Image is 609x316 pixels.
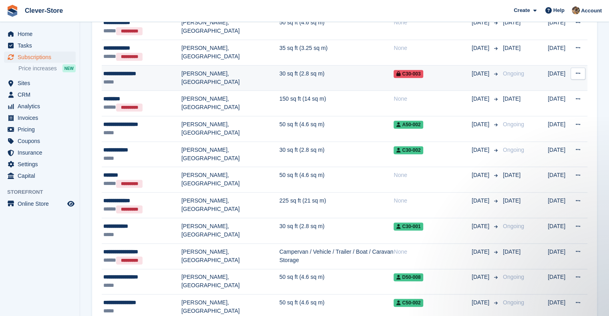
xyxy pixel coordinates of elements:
div: None [394,171,471,179]
span: [DATE] [472,171,491,179]
span: [DATE] [472,70,491,78]
span: [DATE] [472,248,491,256]
a: menu [4,89,76,100]
img: stora-icon-8386f47178a22dfd0bd8f6a31ec36ba5ce8667c1dd55bd0f319d3a0aa187defe.svg [6,5,18,17]
span: Online Store [18,198,66,209]
div: None [394,95,471,103]
a: menu [4,124,76,135]
span: [DATE] [472,298,491,307]
td: 50 sq ft (4.6 sq m) [279,269,394,294]
span: [DATE] [472,146,491,154]
span: Capital [18,170,66,181]
td: [PERSON_NAME], [GEOGRAPHIC_DATA] [181,269,279,294]
span: Home [18,28,66,40]
span: A50-002 [394,121,423,129]
td: [DATE] [548,40,571,65]
td: [DATE] [548,218,571,244]
td: Campervan / Vehicle / Trailer / Boat / Caravan Storage [279,243,394,269]
span: Sites [18,78,66,89]
a: menu [4,112,76,123]
a: menu [4,28,76,40]
span: Analytics [18,101,66,112]
span: CRM [18,89,66,100]
td: 50 sq ft (4.6 sq m) [279,14,394,40]
span: Insurance [18,147,66,158]
span: Ongoing [503,274,524,280]
div: None [394,197,471,205]
a: menu [4,40,76,51]
td: [DATE] [548,269,571,294]
td: [DATE] [548,116,571,142]
span: Create [514,6,530,14]
td: 50 sq ft (4.6 sq m) [279,116,394,142]
span: [DATE] [472,273,491,281]
span: Ongoing [503,223,524,229]
span: C30-001 [394,223,423,231]
a: Preview store [66,199,76,209]
td: [DATE] [548,193,571,218]
td: [DATE] [548,167,571,193]
span: C50-002 [394,299,423,307]
div: NEW [62,64,76,72]
td: 30 sq ft (2.8 sq m) [279,65,394,91]
td: [PERSON_NAME], [GEOGRAPHIC_DATA] [181,40,279,65]
span: Coupons [18,135,66,147]
span: D50-008 [394,273,423,281]
td: 150 sq ft (14 sq m) [279,91,394,116]
a: menu [4,170,76,181]
span: C30-003 [394,70,423,78]
span: [DATE] [503,45,521,51]
span: Account [581,7,602,15]
div: None [394,18,471,27]
span: Subscriptions [18,52,66,63]
span: Invoices [18,112,66,123]
span: Ongoing [503,299,524,306]
span: [DATE] [503,197,521,204]
a: menu [4,159,76,170]
span: Ongoing [503,121,524,127]
span: Ongoing [503,147,524,153]
td: [PERSON_NAME], [GEOGRAPHIC_DATA] [181,218,279,244]
span: C30-002 [394,146,423,154]
td: [PERSON_NAME], [GEOGRAPHIC_DATA] [181,243,279,269]
td: 30 sq ft (2.8 sq m) [279,218,394,244]
td: [DATE] [548,65,571,91]
span: [DATE] [472,222,491,231]
span: [DATE] [472,95,491,103]
span: Pricing [18,124,66,135]
td: 30 sq ft (2.8 sq m) [279,141,394,167]
span: [DATE] [472,120,491,129]
span: Price increases [18,65,57,72]
span: Ongoing [503,70,524,77]
span: [DATE] [503,172,521,178]
div: None [394,44,471,52]
td: [PERSON_NAME], [GEOGRAPHIC_DATA] [181,65,279,91]
td: [DATE] [548,91,571,116]
td: 225 sq ft (21 sq m) [279,193,394,218]
td: [DATE] [548,141,571,167]
a: menu [4,135,76,147]
span: Help [553,6,565,14]
td: 35 sq ft (3.25 sq m) [279,40,394,65]
td: [DATE] [548,243,571,269]
span: [DATE] [503,95,521,102]
img: Andy Mackinnon [572,6,580,14]
td: [PERSON_NAME], [GEOGRAPHIC_DATA] [181,193,279,218]
span: Settings [18,159,66,170]
td: [PERSON_NAME], [GEOGRAPHIC_DATA] [181,14,279,40]
a: Price increases NEW [18,64,76,73]
td: [PERSON_NAME], [GEOGRAPHIC_DATA] [181,167,279,193]
div: None [394,248,471,256]
span: [DATE] [472,197,491,205]
a: menu [4,101,76,112]
span: Storefront [7,188,80,196]
td: [PERSON_NAME], [GEOGRAPHIC_DATA] [181,116,279,142]
a: menu [4,52,76,63]
span: [DATE] [503,248,521,255]
td: 50 sq ft (4.6 sq m) [279,167,394,193]
a: menu [4,147,76,158]
a: menu [4,198,76,209]
td: [PERSON_NAME], [GEOGRAPHIC_DATA] [181,91,279,116]
td: [PERSON_NAME], [GEOGRAPHIC_DATA] [181,141,279,167]
span: [DATE] [472,44,491,52]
